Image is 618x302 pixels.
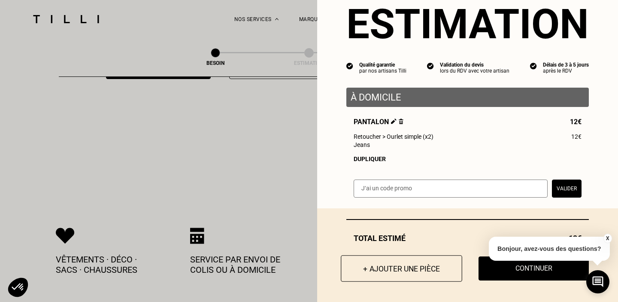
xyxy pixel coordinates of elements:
[346,62,353,70] img: icon list info
[570,118,582,126] span: 12€
[603,234,612,243] button: X
[552,180,582,198] button: Valider
[530,62,537,70] img: icon list info
[571,133,582,140] span: 12€
[440,62,509,68] div: Validation du devis
[351,92,585,103] p: À domicile
[354,133,433,140] span: Retoucher > Ourlet simple (x2)
[479,256,589,281] button: Continuer
[489,237,610,261] p: Bonjour, avez-vous des questions?
[354,118,403,126] span: Pantalon
[354,141,370,148] span: Jeans
[346,234,589,243] div: Total estimé
[391,119,397,124] img: Éditer
[440,68,509,74] div: lors du RDV avec votre artisan
[354,156,582,162] div: Dupliquer
[399,119,403,124] img: Supprimer
[543,62,589,68] div: Délais de 3 à 5 jours
[359,68,406,74] div: par nos artisans Tilli
[427,62,434,70] img: icon list info
[354,180,548,198] input: J‘ai un code promo
[543,68,589,74] div: après le RDV
[359,62,406,68] div: Qualité garantie
[341,255,462,282] button: + Ajouter une pièce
